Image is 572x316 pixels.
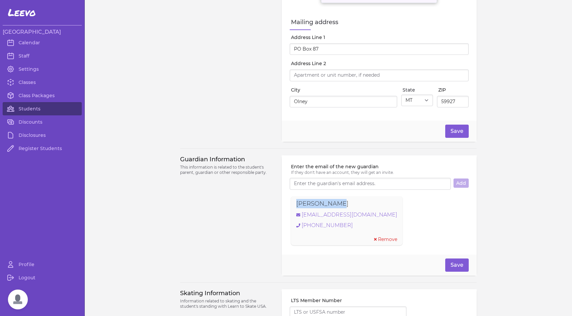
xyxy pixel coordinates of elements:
label: Enter the email of the new guardian [291,163,469,170]
a: Staff [3,49,82,62]
a: Discounts [3,115,82,129]
label: Mailing address [291,18,469,27]
a: Calendar [3,36,82,49]
a: [PHONE_NUMBER] [296,221,397,229]
span: Remove [378,236,397,243]
h3: [GEOGRAPHIC_DATA] [3,28,82,36]
a: Class Packages [3,89,82,102]
a: Classes [3,76,82,89]
a: Profile [3,258,82,271]
label: City [291,87,397,93]
a: Students [3,102,82,115]
span: Leevo [8,7,36,19]
button: Save [445,125,469,138]
h3: Skating Information [180,289,274,297]
h3: Guardian Information [180,155,274,163]
label: Address Line 2 [291,60,469,67]
a: Settings [3,62,82,76]
p: [PERSON_NAME] [296,199,349,208]
p: If they don't have an account, they will get an invite. [291,170,469,175]
button: Save [445,258,469,272]
button: Add [453,178,469,188]
input: Start typing your address... [290,43,469,55]
label: ZIP [438,87,469,93]
a: Logout [3,271,82,284]
a: Open chat [8,290,28,309]
a: Register Students [3,142,82,155]
button: Remove [374,236,397,243]
input: Enter the guardian's email address. [290,178,451,190]
label: State [403,87,433,93]
p: This information is related to the student's parent, guardian or other responsible party. [180,165,274,175]
label: Address Line 1 [291,34,469,41]
p: Information related to skating and the student's standing with Learn to Skate USA. [180,298,274,309]
a: Disclosures [3,129,82,142]
a: [EMAIL_ADDRESS][DOMAIN_NAME] [296,211,397,219]
label: LTS Member Number [291,297,406,304]
input: Apartment or unit number, if needed [290,69,469,81]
